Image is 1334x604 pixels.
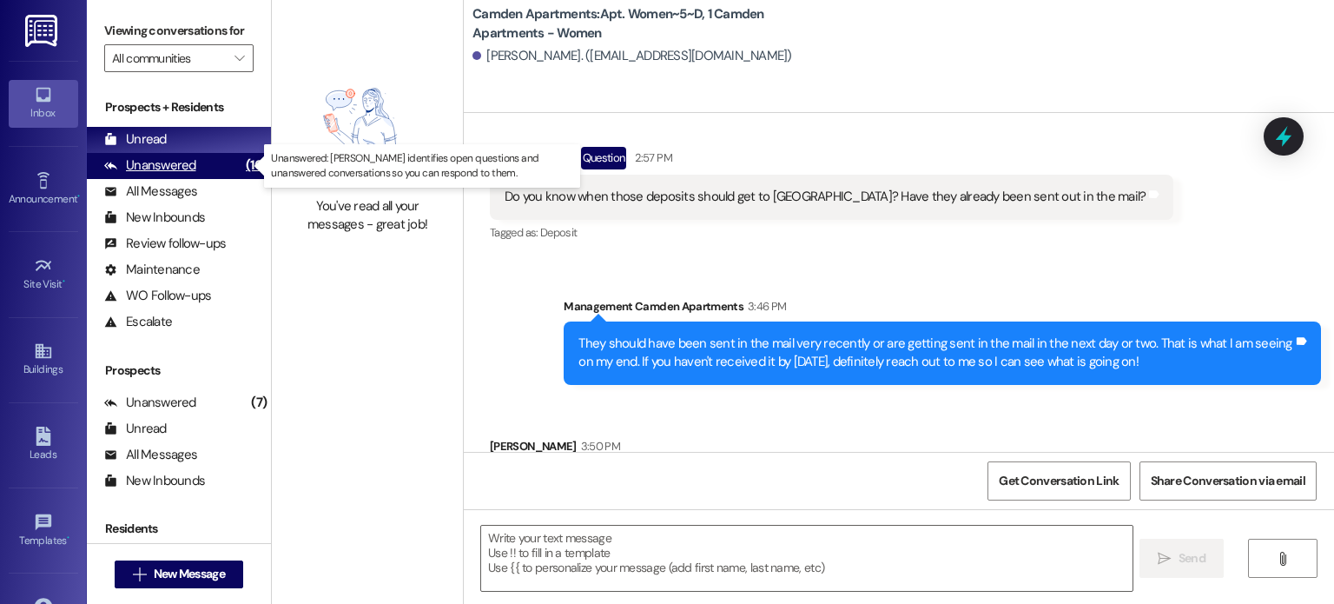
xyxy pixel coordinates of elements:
a: Site Visit • [9,251,78,298]
div: Unanswered [104,394,196,412]
p: Unanswered: [PERSON_NAME] identifies open questions and unanswered conversations so you can respo... [271,151,573,181]
img: ResiDesk Logo [25,15,61,47]
div: WO Follow-ups [104,287,211,305]
span: • [67,532,69,544]
div: Escalate [104,313,172,331]
button: Send [1139,539,1224,578]
b: Camden Apartments: Apt. Women~5~D, 1 Camden Apartments - Women [472,5,820,43]
div: You've read all your messages - great job! [291,197,444,235]
span: • [63,275,65,288]
div: 3:50 PM [577,437,620,455]
div: Unanswered [104,156,196,175]
button: New Message [115,561,243,588]
div: All Messages [104,183,197,201]
div: Unread [104,130,167,149]
div: Question [581,147,627,169]
div: Residents [87,520,271,538]
i:  [133,567,146,581]
div: 3:46 PM [743,297,786,315]
span: Deposit [540,225,577,240]
a: Buildings [9,336,78,383]
span: New Message [154,565,225,583]
i:  [234,51,244,65]
div: 2:57 PM [631,149,671,167]
button: Share Conversation via email [1139,461,1317,501]
label: Viewing conversations for [104,17,254,44]
span: Send [1179,549,1205,567]
div: (7) [247,389,271,416]
div: Review follow-ups [104,235,226,253]
div: All Messages [104,446,197,464]
div: Do you know when those deposits should get to [GEOGRAPHIC_DATA]? Have they already been sent out ... [505,188,1146,206]
div: Maintenance [104,261,200,279]
a: Leads [9,421,78,468]
div: Tagged as: [490,220,1173,245]
span: Share Conversation via email [1151,472,1305,490]
button: Get Conversation Link [987,461,1130,501]
i:  [1276,552,1289,566]
div: New Inbounds [104,472,205,490]
div: (10) [241,152,271,179]
span: Get Conversation Link [999,472,1119,490]
div: Prospects + Residents [87,98,271,116]
div: [PERSON_NAME] [490,437,624,461]
i:  [1158,552,1171,566]
div: Unread [104,420,167,438]
div: New Inbounds [104,209,205,227]
a: Inbox [9,80,78,127]
div: Management Camden Apartments [564,297,1321,322]
a: Templates • [9,508,78,554]
div: They should have been sent in the mail very recently or are getting sent in the mail in the next ... [578,335,1293,372]
span: • [77,190,80,202]
div: [PERSON_NAME] [490,147,1173,175]
div: [PERSON_NAME]. ([EMAIL_ADDRESS][DOMAIN_NAME]) [472,47,792,65]
input: All communities [112,44,226,72]
div: Prospects [87,362,271,380]
img: empty-state [291,68,444,189]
